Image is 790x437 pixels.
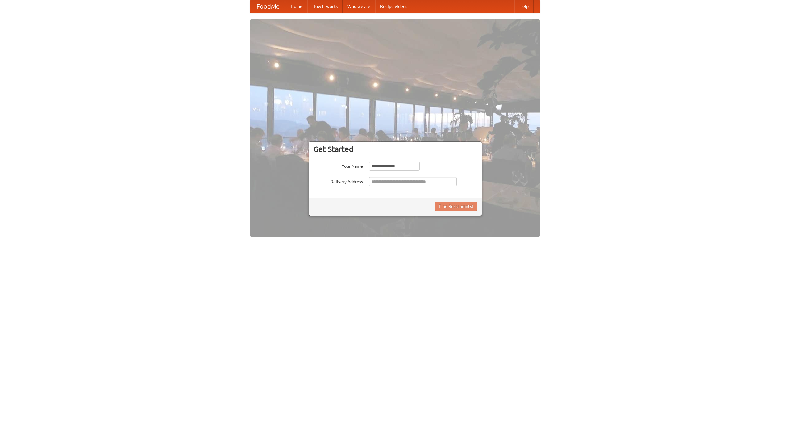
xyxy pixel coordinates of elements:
a: Home [286,0,307,13]
a: Help [514,0,534,13]
a: Who we are [343,0,375,13]
a: How it works [307,0,343,13]
a: FoodMe [250,0,286,13]
a: Recipe videos [375,0,412,13]
label: Delivery Address [314,177,363,185]
label: Your Name [314,162,363,169]
h3: Get Started [314,145,477,154]
button: Find Restaurants! [435,202,477,211]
